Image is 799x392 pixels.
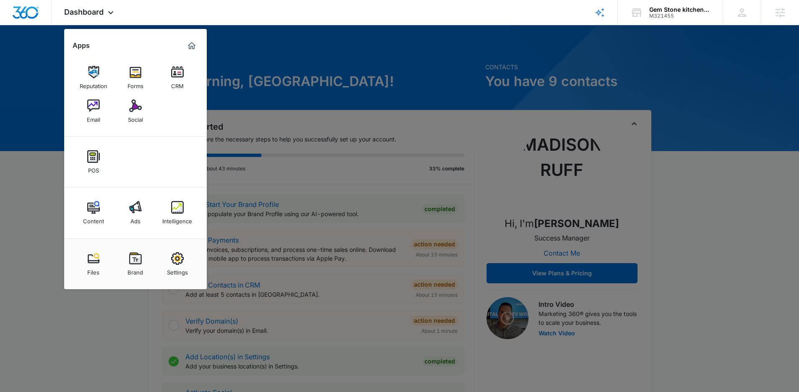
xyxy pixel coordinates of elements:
[13,13,20,20] img: logo_orange.svg
[64,8,104,16] span: Dashboard
[185,39,198,52] a: Marketing 360® Dashboard
[87,112,100,123] div: Email
[78,146,109,178] a: POS
[161,62,193,94] a: CRM
[93,50,141,55] div: Keywords by Traffic
[88,163,99,174] div: POS
[23,13,41,20] div: v 4.0.25
[120,197,151,229] a: Ads
[161,197,193,229] a: Intelligence
[13,22,20,29] img: website_grey.svg
[128,265,143,276] div: Brand
[130,214,141,225] div: Ads
[73,42,90,50] h2: Apps
[83,214,104,225] div: Content
[32,50,75,55] div: Domain Overview
[128,78,143,89] div: Forms
[120,248,151,280] a: Brand
[161,248,193,280] a: Settings
[171,78,184,89] div: CRM
[128,112,143,123] div: Social
[649,6,711,13] div: account name
[162,214,192,225] div: Intelligence
[80,78,107,89] div: Reputation
[78,62,109,94] a: Reputation
[167,265,188,276] div: Settings
[22,22,92,29] div: Domain: [DOMAIN_NAME]
[649,13,711,19] div: account id
[87,265,99,276] div: Files
[78,197,109,229] a: Content
[83,49,90,55] img: tab_keywords_by_traffic_grey.svg
[120,62,151,94] a: Forms
[78,248,109,280] a: Files
[120,95,151,127] a: Social
[78,95,109,127] a: Email
[23,49,29,55] img: tab_domain_overview_orange.svg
